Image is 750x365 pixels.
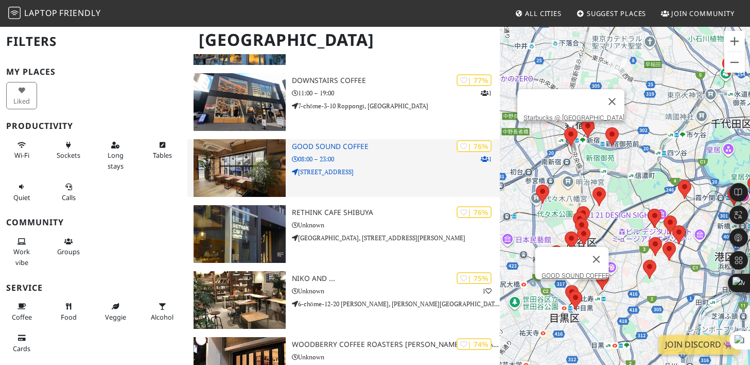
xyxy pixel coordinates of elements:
h3: GOOD SOUND COFFEE [292,142,500,151]
h3: Niko and ... [292,274,500,283]
p: Unknown [292,220,500,230]
img: DOWNSTAIRS COFFEE [194,73,285,131]
button: Calls [53,178,84,206]
a: RETHINK CAFE SHIBUYA | 76% RETHINK CAFE SHIBUYA Unknown [GEOGRAPHIC_DATA], [STREET_ADDRESS][PERSO... [187,205,500,263]
h3: WOODBERRY COFFEE ROASTERS [PERSON_NAME][GEOGRAPHIC_DATA] [292,340,500,349]
p: 08:00 – 23:00 [292,154,500,164]
button: Veggie [100,298,131,325]
h3: Service [6,283,181,293]
a: All Cities [511,4,566,23]
span: Coffee [12,312,32,322]
span: Alcohol [151,312,173,322]
span: Work-friendly tables [153,151,172,160]
a: Suggest Places [572,4,651,23]
div: | 76% [457,206,492,218]
span: Veggie [105,312,126,322]
a: Join Community [657,4,739,23]
div: | 77% [457,74,492,86]
img: LaptopFriendly [8,7,21,19]
button: Food [53,298,84,325]
h3: RETHINK CAFE SHIBUYA [292,208,500,217]
p: 11:00 – 19:00 [292,88,500,98]
span: Stable Wi-Fi [14,151,29,160]
a: Starbucks @ [GEOGRAPHIC_DATA] [524,114,624,122]
span: Food [61,312,77,322]
span: Suggest Places [587,9,647,18]
button: 關閉 [600,89,624,114]
button: Sockets [53,137,84,164]
h2: Filters [6,26,181,57]
img: Niko and ... [194,271,285,329]
span: People working [13,247,30,267]
div: | 74% [457,338,492,350]
span: All Cities [525,9,562,18]
div: | 76% [457,140,492,152]
p: 1 [482,286,492,296]
button: Coffee [6,298,37,325]
p: 1 [481,154,492,164]
p: 6-chōme-12-20 [PERSON_NAME], [PERSON_NAME][GEOGRAPHIC_DATA] [292,299,500,309]
button: Groups [53,233,84,260]
a: GOOD SOUND COFFEE | 76% 1 GOOD SOUND COFFEE 08:00 – 23:00 [STREET_ADDRESS] [187,139,500,197]
a: Niko and ... | 75% 1 Niko and ... Unknown 6-chōme-12-20 [PERSON_NAME], [PERSON_NAME][GEOGRAPHIC_D... [187,271,500,329]
a: LaptopFriendly LaptopFriendly [8,5,101,23]
span: Join Community [671,9,735,18]
button: Work vibe [6,233,37,271]
p: 1 [481,88,492,98]
h3: My Places [6,67,181,77]
button: Cards [6,329,37,357]
span: Video/audio calls [62,193,76,202]
p: 7-chōme-3-10 Roppongi, [GEOGRAPHIC_DATA] [292,101,500,111]
button: Quiet [6,178,37,206]
h3: Community [6,218,181,227]
p: [GEOGRAPHIC_DATA], [STREET_ADDRESS][PERSON_NAME] [292,233,500,243]
button: 放大 [724,31,745,52]
img: GOOD SOUND COFFEE [194,139,285,197]
p: Unknown [292,286,500,296]
p: Unknown [292,352,500,362]
button: Wi-Fi [6,137,37,164]
h3: DOWNSTAIRS COFFEE [292,76,500,85]
button: Long stays [100,137,131,174]
h1: [GEOGRAPHIC_DATA] [190,26,498,54]
div: | 75% [457,272,492,284]
span: Laptop [24,7,58,19]
button: 關閉 [584,247,609,272]
h3: Productivity [6,121,181,131]
img: RETHINK CAFE SHIBUYA [194,205,285,263]
span: Credit cards [13,344,30,353]
button: 縮小 [724,52,745,73]
a: Join Discord 👾 [659,335,740,355]
p: [STREET_ADDRESS] [292,167,500,177]
a: GOOD SOUND COFFEE [542,272,609,279]
button: Alcohol [147,298,178,325]
span: Quiet [13,193,30,202]
a: DOWNSTAIRS COFFEE | 77% 1 DOWNSTAIRS COFFEE 11:00 – 19:00 7-chōme-3-10 Roppongi, [GEOGRAPHIC_DATA] [187,73,500,131]
span: Group tables [57,247,80,256]
span: Long stays [108,151,124,170]
span: Power sockets [57,151,80,160]
span: Friendly [59,7,100,19]
button: Tables [147,137,178,164]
